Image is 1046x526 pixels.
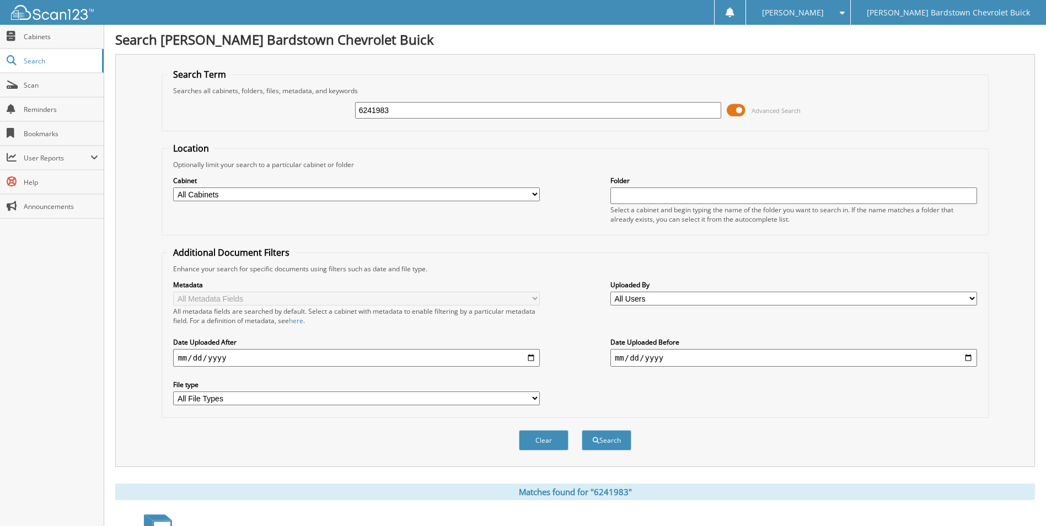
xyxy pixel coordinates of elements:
label: Metadata [173,280,540,289]
span: Reminders [24,105,98,114]
button: Search [582,430,631,450]
label: File type [173,380,540,389]
span: Search [24,56,96,66]
label: Date Uploaded After [173,337,540,347]
div: Enhance your search for specific documents using filters such as date and file type. [168,264,982,273]
span: Help [24,178,98,187]
div: Select a cabinet and begin typing the name of the folder you want to search in. If the name match... [610,205,977,224]
h1: Search [PERSON_NAME] Bardstown Chevrolet Buick [115,30,1035,49]
legend: Additional Document Filters [168,246,295,259]
div: Optionally limit your search to a particular cabinet or folder [168,160,982,169]
a: here [289,316,303,325]
span: User Reports [24,153,90,163]
div: All metadata fields are searched by default. Select a cabinet with metadata to enable filtering b... [173,307,540,325]
button: Clear [519,430,568,450]
span: [PERSON_NAME] [762,9,824,16]
legend: Location [168,142,214,154]
span: Scan [24,80,98,90]
div: Searches all cabinets, folders, files, metadata, and keywords [168,86,982,95]
span: [PERSON_NAME] Bardstown Chevrolet Buick [867,9,1030,16]
label: Cabinet [173,176,540,185]
span: Cabinets [24,32,98,41]
input: end [610,349,977,367]
label: Date Uploaded Before [610,337,977,347]
span: Bookmarks [24,129,98,138]
legend: Search Term [168,68,232,80]
span: Advanced Search [752,106,801,115]
label: Uploaded By [610,280,977,289]
span: Announcements [24,202,98,211]
img: scan123-logo-white.svg [11,5,94,20]
label: Folder [610,176,977,185]
input: start [173,349,540,367]
div: Matches found for "6241983" [115,484,1035,500]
